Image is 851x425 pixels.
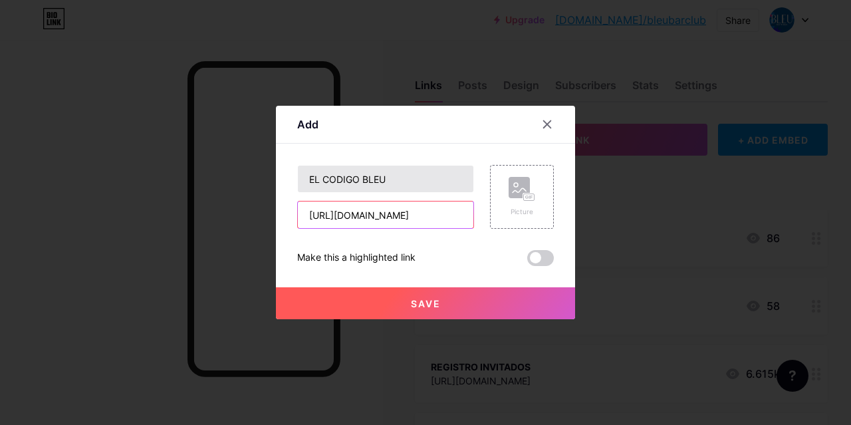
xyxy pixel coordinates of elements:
div: Picture [509,207,535,217]
button: Save [276,287,575,319]
input: Title [298,166,473,192]
div: Make this a highlighted link [297,250,416,266]
span: Save [411,298,441,309]
input: URL [298,202,473,228]
div: Add [297,116,318,132]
